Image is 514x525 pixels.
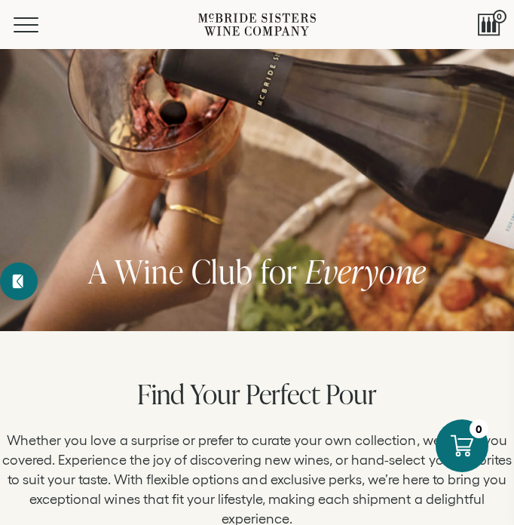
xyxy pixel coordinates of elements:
span: Your [190,375,240,413]
div: 0 [470,419,488,438]
span: Wine [115,249,183,293]
span: for [261,249,298,293]
span: Find [137,375,185,413]
span: Everyone [305,249,426,293]
span: 0 [493,10,506,23]
span: A [88,249,108,293]
span: Pour [326,375,377,413]
span: Perfect [246,375,320,413]
span: Club [191,249,253,293]
button: Mobile Menu Trigger [14,17,68,32]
